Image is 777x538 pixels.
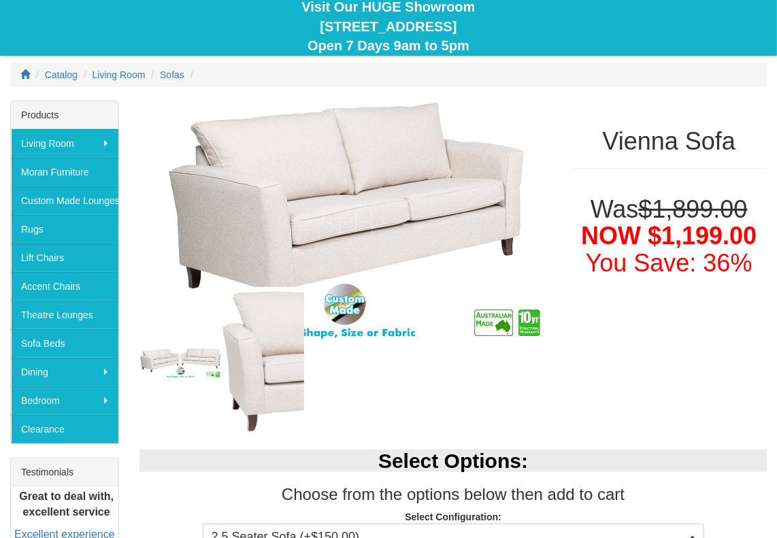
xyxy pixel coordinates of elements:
[160,69,184,80] a: Sofas
[586,249,753,277] font: You Save: 36%
[45,69,78,80] a: Catalog
[11,215,118,243] a: Rugs
[378,450,528,472] b: Select Options:
[11,101,118,129] div: Products
[19,491,114,518] b: Great to deal with, excellent service
[639,195,748,223] del: $1,899.00
[11,129,118,158] a: Living Room
[11,158,118,186] a: Moran Furniture
[581,222,757,250] span: NOW $1,199.00
[139,486,767,503] h3: Choose from the options below then add to cart
[11,301,118,329] a: Theatre Lounges
[93,69,146,80] a: Living Room
[11,243,118,272] a: Lift Chairs
[572,196,767,277] h1: Was
[405,511,501,522] strong: Select Configuration:
[572,128,767,155] h1: Vienna Sofa
[11,329,118,358] a: Sofa Beds
[11,415,118,443] a: Clearance
[11,458,118,486] div: Testimonials
[11,272,118,301] a: Accent Chairs
[11,186,118,215] a: Custom Made Lounges
[11,386,118,415] a: Bedroom
[11,358,118,386] a: Dining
